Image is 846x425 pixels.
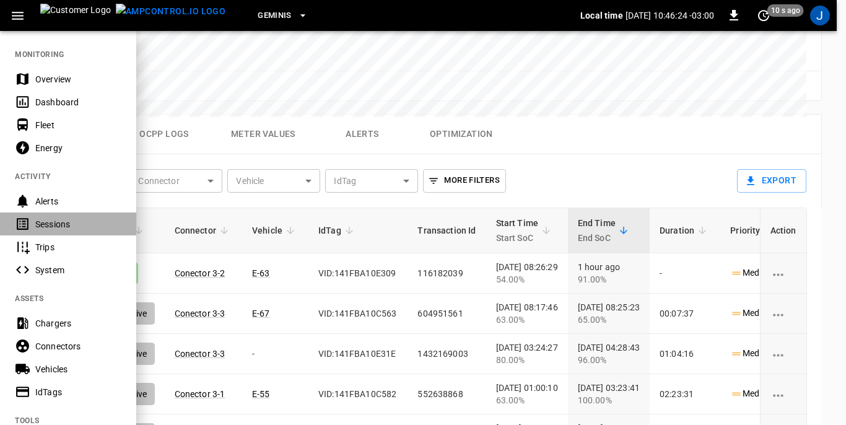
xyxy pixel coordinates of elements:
img: Customer Logo [40,4,111,27]
div: Connectors [35,340,121,353]
div: Alerts [35,195,121,208]
div: Energy [35,142,121,154]
button: set refresh interval [754,6,774,25]
div: Dashboard [35,96,121,108]
span: 10 s ago [767,4,804,17]
div: Overview [35,73,121,85]
span: Geminis [258,9,292,23]
div: profile-icon [810,6,830,25]
p: [DATE] 10:46:24 -03:00 [626,9,714,22]
div: Chargers [35,317,121,330]
div: System [35,264,121,276]
div: Vehicles [35,363,121,375]
div: Fleet [35,119,121,131]
p: Local time [580,9,623,22]
img: ampcontrol.io logo [116,4,225,19]
div: Sessions [35,218,121,230]
div: Trips [35,241,121,253]
div: IdTags [35,386,121,398]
